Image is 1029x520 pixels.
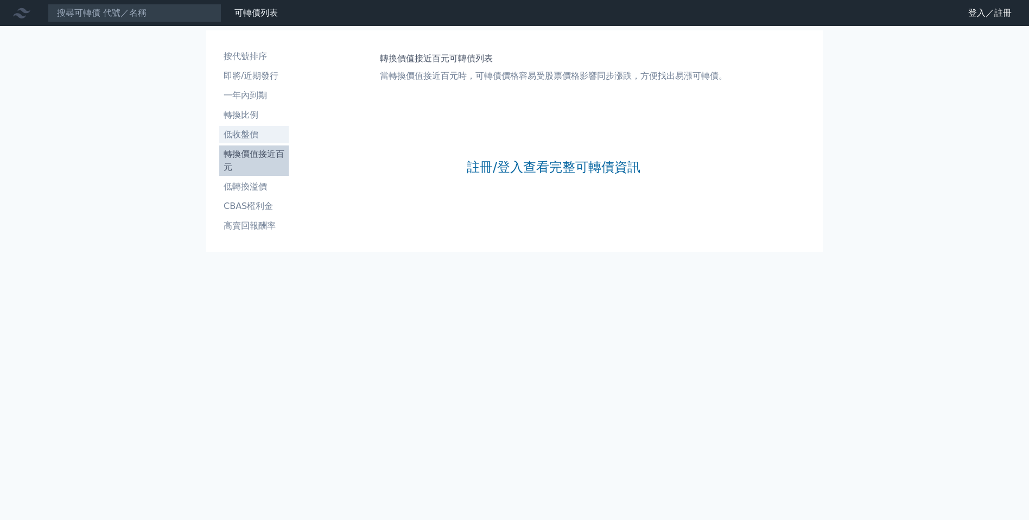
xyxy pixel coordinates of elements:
a: 可轉債列表 [234,8,278,18]
li: 即將/近期發行 [219,69,289,83]
a: CBAS權利金 [219,198,289,215]
a: 高賣回報酬率 [219,217,289,234]
li: 低轉換溢價 [219,180,289,193]
a: 按代號排序 [219,48,289,65]
li: 按代號排序 [219,50,289,63]
li: 一年內到期 [219,89,289,102]
a: 一年內到期 [219,87,289,104]
h1: 轉換價值接近百元可轉債列表 [380,52,727,65]
li: CBAS權利金 [219,200,289,213]
a: 登入／註冊 [960,4,1020,22]
a: 即將/近期發行 [219,67,289,85]
p: 當轉換價值接近百元時，可轉債價格容易受股票價格影響同步漲跌，方便找出易漲可轉債。 [380,69,727,83]
a: 註冊/登入查看完整可轉債資訊 [467,158,640,176]
li: 高賣回報酬率 [219,219,289,232]
input: 搜尋可轉債 代號／名稱 [48,4,221,22]
a: 轉換比例 [219,106,289,124]
a: 低收盤價 [219,126,289,143]
li: 轉換價值接近百元 [219,148,289,174]
a: 低轉換溢價 [219,178,289,195]
a: 轉換價值接近百元 [219,145,289,176]
li: 轉換比例 [219,109,289,122]
li: 低收盤價 [219,128,289,141]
